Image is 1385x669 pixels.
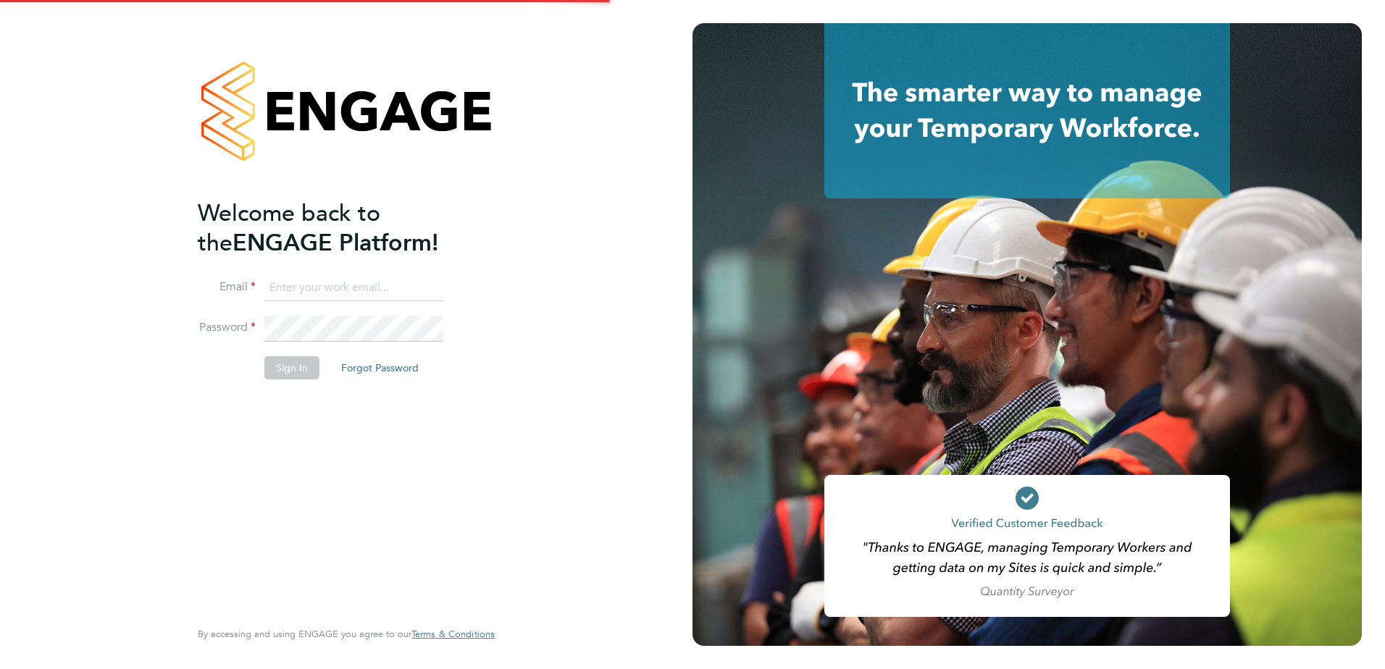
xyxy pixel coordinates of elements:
[411,628,495,640] span: Terms & Conditions
[198,198,480,258] h2: ENGAGE Platform!
[330,356,430,379] button: Forgot Password
[198,628,495,640] span: By accessing and using ENGAGE you agree to our
[198,320,256,335] label: Password
[264,356,319,379] button: Sign In
[411,628,495,640] a: Terms & Conditions
[264,275,443,301] input: Enter your work email...
[198,279,256,295] label: Email
[198,199,380,257] span: Welcome back to the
